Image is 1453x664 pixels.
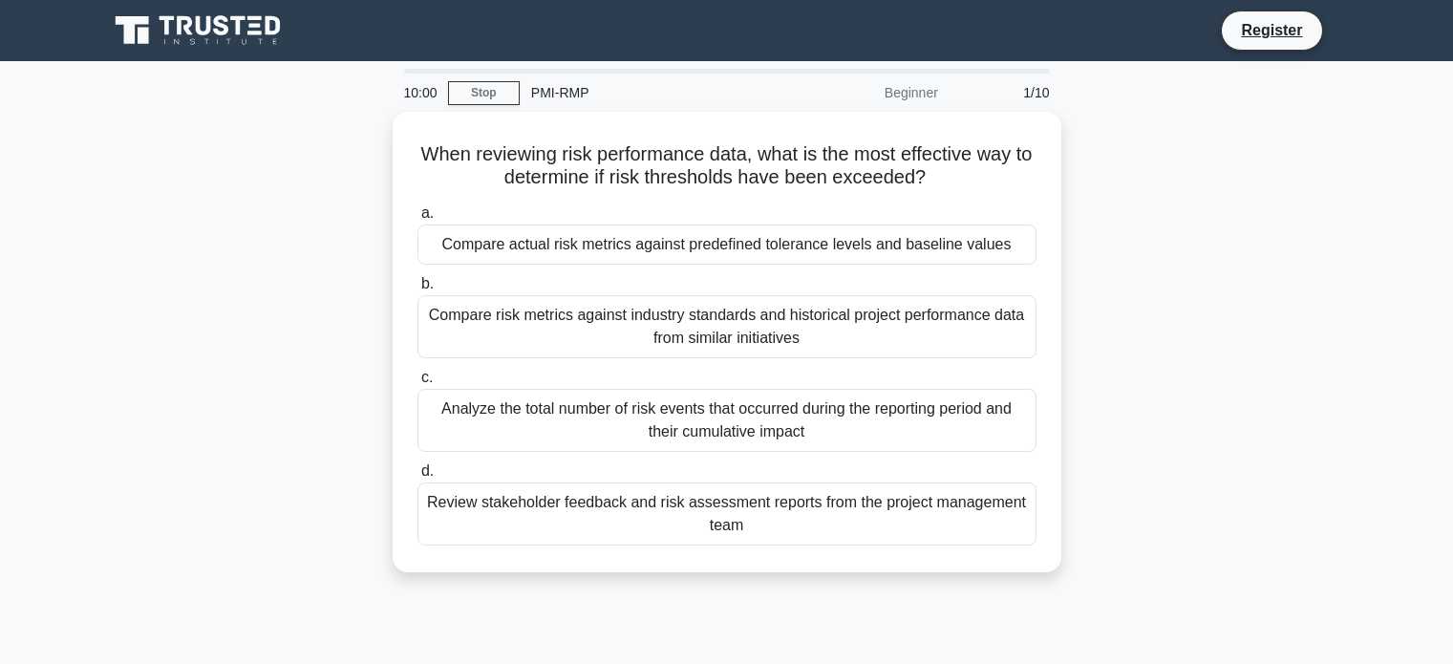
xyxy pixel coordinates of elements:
[417,225,1036,265] div: Compare actual risk metrics against predefined tolerance levels and baseline values
[421,275,434,291] span: b.
[421,204,434,221] span: a.
[417,389,1036,452] div: Analyze the total number of risk events that occurred during the reporting period and their cumul...
[421,462,434,479] span: d.
[417,482,1036,546] div: Review stakeholder feedback and risk assessment reports from the project management team
[1229,18,1314,42] a: Register
[520,74,782,112] div: PMI-RMP
[782,74,950,112] div: Beginner
[393,74,448,112] div: 10:00
[448,81,520,105] a: Stop
[421,369,433,385] span: c.
[417,295,1036,358] div: Compare risk metrics against industry standards and historical project performance data from simi...
[950,74,1061,112] div: 1/10
[416,142,1038,190] h5: When reviewing risk performance data, what is the most effective way to determine if risk thresho...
